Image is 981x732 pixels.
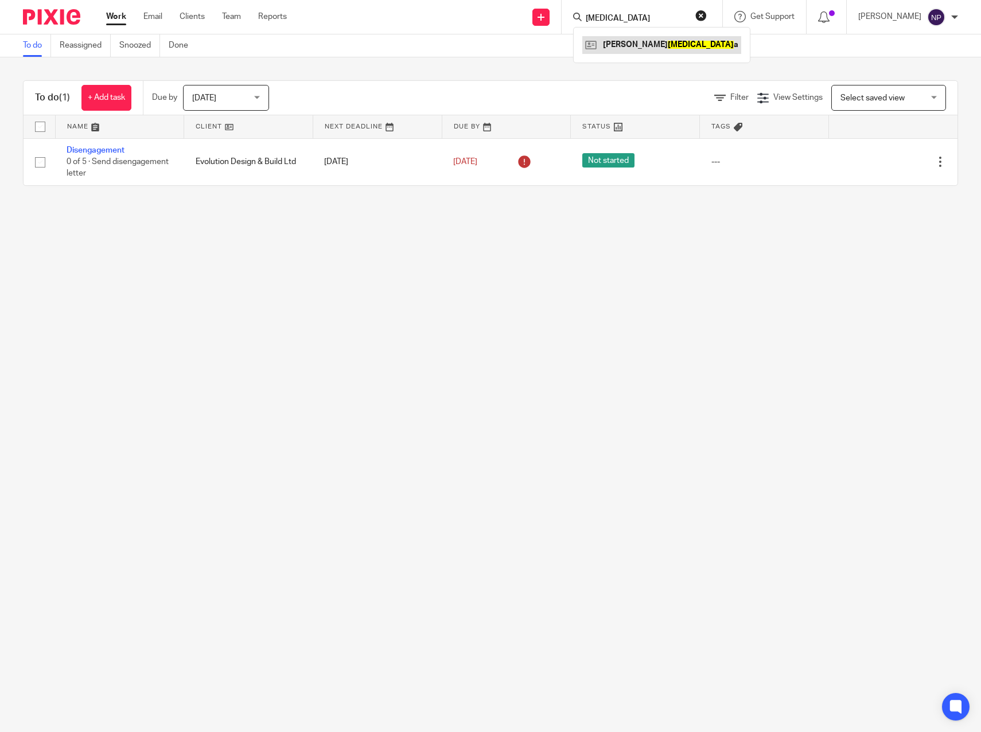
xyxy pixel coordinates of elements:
[840,94,905,102] span: Select saved view
[119,34,160,57] a: Snoozed
[750,13,795,21] span: Get Support
[81,85,131,111] a: + Add task
[773,94,823,102] span: View Settings
[192,94,216,102] span: [DATE]
[67,158,169,178] span: 0 of 5 · Send disengagement letter
[313,138,442,185] td: [DATE]
[180,11,205,22] a: Clients
[730,94,749,102] span: Filter
[106,11,126,22] a: Work
[35,92,70,104] h1: To do
[169,34,197,57] a: Done
[858,11,921,22] p: [PERSON_NAME]
[453,158,477,166] span: [DATE]
[184,138,313,185] td: Evolution Design & Build Ltd
[711,156,817,168] div: ---
[582,153,634,168] span: Not started
[711,123,731,130] span: Tags
[59,93,70,102] span: (1)
[927,8,945,26] img: svg%3E
[585,14,688,24] input: Search
[152,92,177,103] p: Due by
[695,10,707,21] button: Clear
[143,11,162,22] a: Email
[67,146,124,154] a: Disengagement
[60,34,111,57] a: Reassigned
[222,11,241,22] a: Team
[23,9,80,25] img: Pixie
[258,11,287,22] a: Reports
[23,34,51,57] a: To do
